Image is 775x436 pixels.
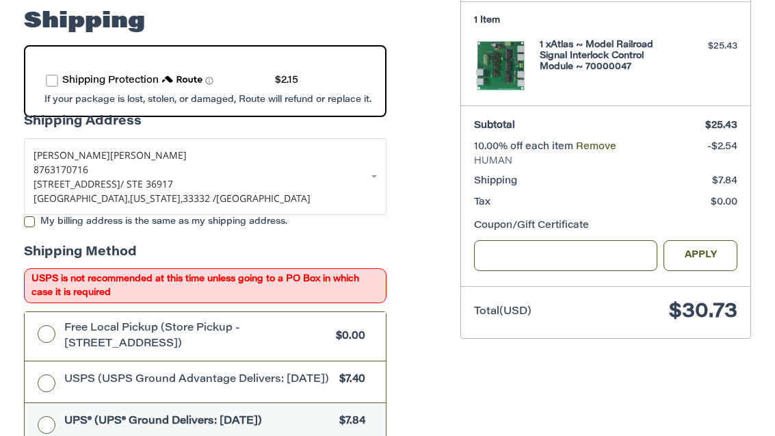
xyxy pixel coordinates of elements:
legend: Shipping Address [24,114,142,139]
button: Apply [664,241,737,272]
span: HUMAN [474,155,737,169]
span: [GEOGRAPHIC_DATA] [216,192,311,205]
div: Coupon/Gift Certificate [474,220,737,234]
span: $0.00 [330,330,366,346]
div: $25.43 [672,40,737,54]
span: USPS (USPS Ground Advantage Delivers: [DATE]) [64,373,333,389]
span: [PERSON_NAME] [34,149,110,162]
span: 33332 / [183,192,216,205]
h2: Shipping [24,9,145,36]
a: Enter or select a different address [24,139,386,216]
span: $7.40 [333,373,366,389]
span: Learn more [205,77,213,86]
div: $2.15 [275,75,298,89]
span: [STREET_ADDRESS] [34,178,120,191]
span: [US_STATE], [130,192,183,205]
span: $25.43 [705,122,737,131]
span: UPS® (UPS® Ground Delivers: [DATE]) [64,415,333,431]
span: Total (USD) [474,307,531,318]
span: [PERSON_NAME] [110,149,187,162]
input: Gift Certificate or Coupon Code [474,241,657,272]
span: -$2.54 [707,143,737,153]
span: If your package is lost, stolen, or damaged, Route will refund or replace it. [44,96,371,105]
span: $0.00 [711,198,737,208]
span: Free Local Pickup (Store Pickup - [STREET_ADDRESS]) [64,322,330,352]
h3: 1 Item [474,16,737,27]
span: USPS is not recommended at this time unless going to a PO Box in which case it is required [24,269,386,304]
span: Tax [474,198,490,208]
span: 10.00% off each item [474,143,576,153]
span: $7.84 [712,177,737,187]
span: $7.84 [333,415,366,431]
label: My billing address is the same as my shipping address. [24,217,386,228]
legend: Shipping Method [24,244,137,270]
span: $30.73 [669,303,737,323]
span: [GEOGRAPHIC_DATA], [34,192,130,205]
span: Shipping [474,177,517,187]
span: / STE 36917 [120,178,173,191]
span: Shipping Protection [62,77,159,86]
a: Remove [576,143,616,153]
span: 8763170716 [34,164,88,177]
div: route shipping protection selector element [46,68,365,96]
h4: 1 x Atlas ~ Model Railroad Signal Interlock Control Module ~ 70000047 [540,40,668,74]
span: Subtotal [474,122,515,131]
